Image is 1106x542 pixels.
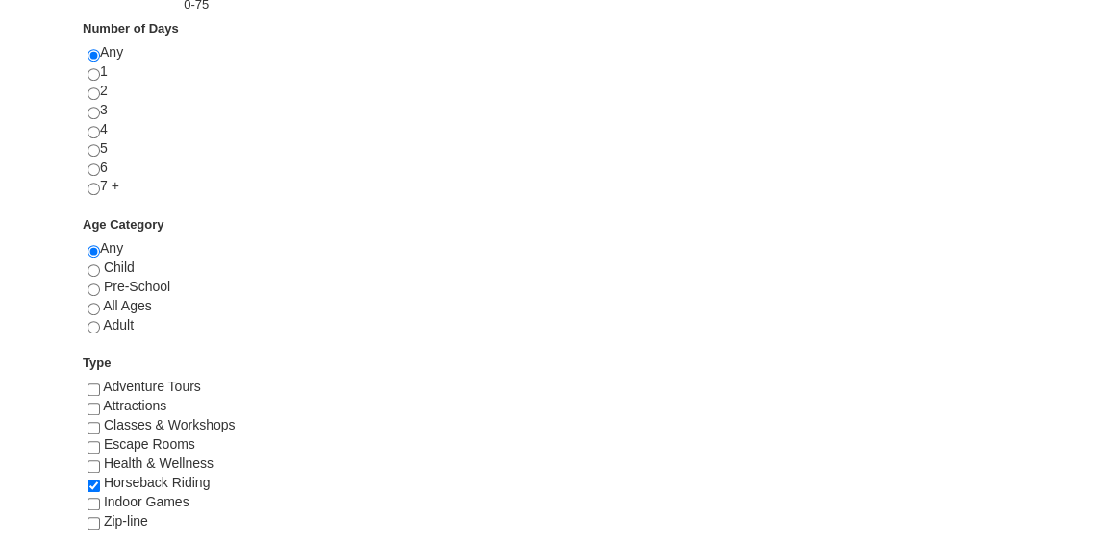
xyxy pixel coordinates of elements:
[103,298,152,313] span: All Ages
[88,43,306,215] div: Any 1 2 3 4 5 6 7 +
[103,398,166,413] span: Attractions
[103,317,134,333] span: Adult
[104,513,148,529] span: Zip-line
[104,279,170,294] span: Pre-School
[88,239,306,354] div: Any
[83,21,179,36] strong: Number of Days
[83,217,164,232] strong: Age Category
[104,456,214,471] span: Health & Wellness
[103,379,201,394] span: Adventure Tours
[104,436,195,452] span: Escape Rooms
[104,417,236,432] span: Classes & Workshops
[104,494,189,509] span: Indoor Games
[104,259,135,275] span: Child
[83,356,111,370] strong: Type
[104,475,211,490] span: Horseback Riding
